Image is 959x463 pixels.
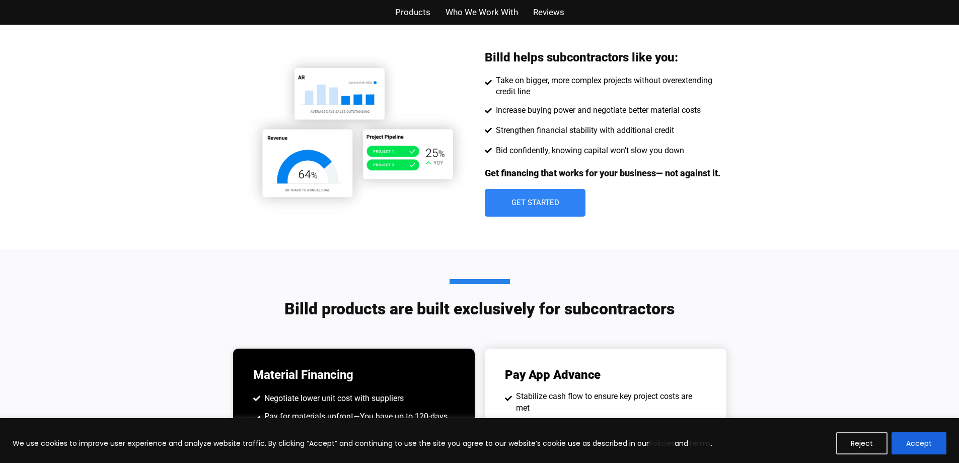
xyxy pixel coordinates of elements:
span: Strengthen financial stability with additional credit [493,125,674,136]
p: Get financing that works for your business— not against it. [485,168,720,179]
h3: Material Financing [253,369,455,381]
button: Accept [892,432,946,454]
h3: Billd helps subcontractors like you: [485,50,678,65]
span: Get Started [511,199,559,207]
a: Get Started [485,189,585,217]
span: Increase buying power and negotiate better material costs [493,105,701,116]
a: Reviews [533,5,564,20]
h3: Pay App Advance [505,369,601,381]
button: Reject [836,432,888,454]
a: Policies [649,438,675,448]
span: Negotiate lower unit cost with suppliers [262,393,404,404]
p: We use cookies to improve user experience and analyze website traffic. By clicking “Accept” and c... [13,437,712,449]
span: Stabilize cash flow to ensure key project costs are met [513,391,706,414]
h2: Billd products are built exclusively for subcontractors [178,279,782,318]
span: Take on bigger, more complex projects without overextending credit line [493,75,726,98]
a: Who We Work With [446,5,518,20]
a: Terms [688,438,711,448]
a: Products [395,5,430,20]
span: Bid confidently, knowing capital won’t slow you down [493,145,684,156]
span: Pay for materials upfront—You have up to 120-days to pay us back [262,411,455,434]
